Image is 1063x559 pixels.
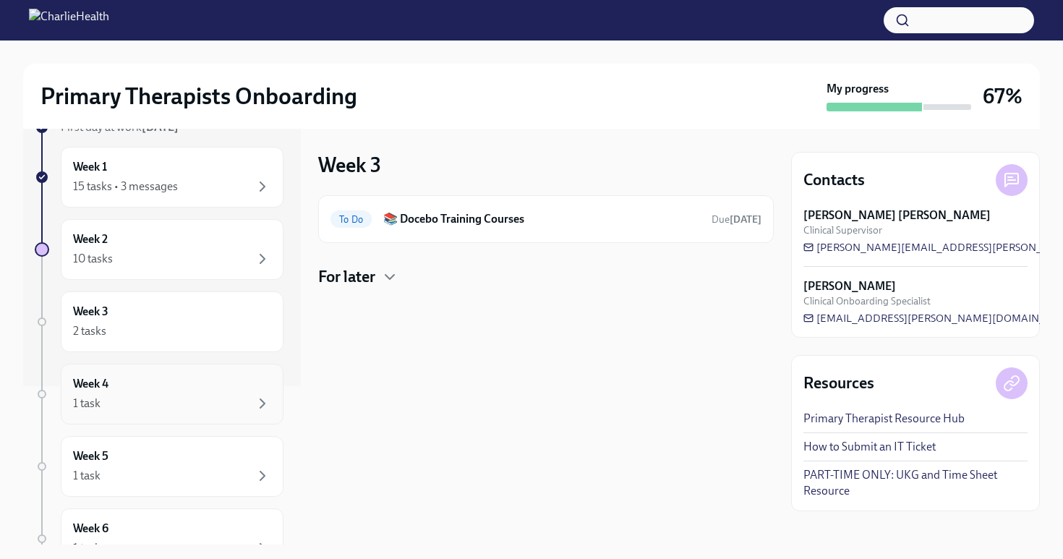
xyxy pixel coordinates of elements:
div: 1 task [73,396,101,411]
h6: Week 5 [73,448,108,464]
h4: Contacts [803,169,865,191]
h6: Week 2 [73,231,108,247]
img: CharlieHealth [29,9,109,32]
h6: Week 3 [73,304,108,320]
h2: Primary Therapists Onboarding [40,82,357,111]
span: August 26th, 2025 09:00 [712,213,761,226]
strong: My progress [827,81,889,97]
h4: Resources [803,372,874,394]
a: How to Submit an IT Ticket [803,439,936,455]
strong: [DATE] [730,213,761,226]
a: Primary Therapist Resource Hub [803,411,965,427]
h6: Week 1 [73,159,107,175]
span: Clinical Supervisor [803,223,882,237]
h3: Week 3 [318,152,381,178]
h4: For later [318,266,375,288]
span: Clinical Onboarding Specialist [803,294,931,308]
h6: Week 6 [73,521,108,537]
a: PART-TIME ONLY: UKG and Time Sheet Resource [803,467,1028,499]
div: For later [318,266,774,288]
h6: Week 4 [73,376,108,392]
strong: [PERSON_NAME] [803,278,896,294]
span: Due [712,213,761,226]
div: 1 task [73,540,101,556]
a: Week 41 task [35,364,283,424]
a: Week 32 tasks [35,291,283,352]
div: 10 tasks [73,251,113,267]
a: Week 210 tasks [35,219,283,280]
a: Week 51 task [35,436,283,497]
span: To Do [330,214,372,225]
div: 1 task [73,468,101,484]
a: Week 115 tasks • 3 messages [35,147,283,208]
h6: 📚 Docebo Training Courses [383,211,700,227]
h3: 67% [983,83,1023,109]
div: 15 tasks • 3 messages [73,179,178,195]
strong: [PERSON_NAME] [PERSON_NAME] [803,208,991,223]
a: To Do📚 Docebo Training CoursesDue[DATE] [330,208,761,231]
div: 2 tasks [73,323,106,339]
